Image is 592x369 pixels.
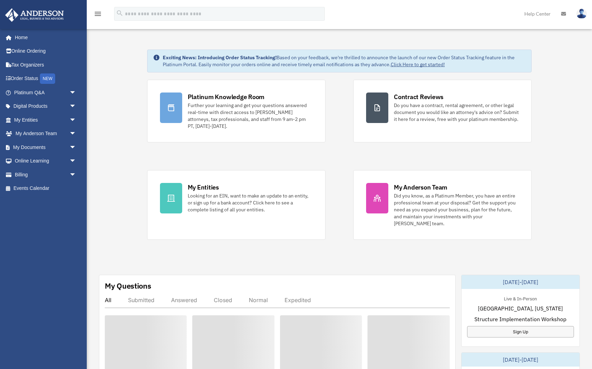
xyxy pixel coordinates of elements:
[462,353,580,367] div: [DATE]-[DATE]
[188,102,313,130] div: Further your learning and get your questions answered real-time with direct access to [PERSON_NAM...
[105,297,111,304] div: All
[69,140,83,155] span: arrow_drop_down
[163,54,277,61] strong: Exciting News: Introducing Order Status Tracking!
[171,297,197,304] div: Answered
[353,170,532,240] a: My Anderson Team Did you know, as a Platinum Member, you have an entire professional team at your...
[69,86,83,100] span: arrow_drop_down
[69,99,83,114] span: arrow_drop_down
[116,9,124,17] i: search
[5,99,87,113] a: Digital Productsarrow_drop_down
[128,297,154,304] div: Submitted
[69,168,83,182] span: arrow_drop_down
[394,192,519,227] div: Did you know, as a Platinum Member, you have an entire professional team at your disposal? Get th...
[69,154,83,168] span: arrow_drop_down
[285,297,311,304] div: Expedited
[69,127,83,141] span: arrow_drop_down
[394,183,447,192] div: My Anderson Team
[249,297,268,304] div: Normal
[5,58,87,72] a: Tax Organizers
[5,127,87,141] a: My Anderson Teamarrow_drop_down
[147,80,325,142] a: Platinum Knowledge Room Further your learning and get your questions answered real-time with dire...
[474,315,566,323] span: Structure Implementation Workshop
[105,281,151,291] div: My Questions
[5,72,87,86] a: Order StatusNEW
[5,140,87,154] a: My Documentsarrow_drop_down
[3,8,66,22] img: Anderson Advisors Platinum Portal
[5,44,87,58] a: Online Ordering
[94,10,102,18] i: menu
[188,183,219,192] div: My Entities
[188,93,265,101] div: Platinum Knowledge Room
[498,295,542,302] div: Live & In-Person
[5,182,87,195] a: Events Calendar
[40,73,55,84] div: NEW
[391,61,445,68] a: Click Here to get started!
[478,304,563,313] span: [GEOGRAPHIC_DATA], [US_STATE]
[214,297,232,304] div: Closed
[5,154,87,168] a: Online Learningarrow_drop_down
[69,113,83,127] span: arrow_drop_down
[462,275,580,289] div: [DATE]-[DATE]
[188,192,313,213] div: Looking for an EIN, want to make an update to an entity, or sign up for a bank account? Click her...
[163,54,526,68] div: Based on your feedback, we're thrilled to announce the launch of our new Order Status Tracking fe...
[394,93,443,101] div: Contract Reviews
[576,9,587,19] img: User Pic
[5,113,87,127] a: My Entitiesarrow_drop_down
[353,80,532,142] a: Contract Reviews Do you have a contract, rental agreement, or other legal document you would like...
[147,170,325,240] a: My Entities Looking for an EIN, want to make an update to an entity, or sign up for a bank accoun...
[394,102,519,123] div: Do you have a contract, rental agreement, or other legal document you would like an attorney's ad...
[5,30,83,44] a: Home
[5,168,87,182] a: Billingarrow_drop_down
[5,86,87,99] a: Platinum Q&Aarrow_drop_down
[94,12,102,18] a: menu
[467,326,574,337] a: Sign Up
